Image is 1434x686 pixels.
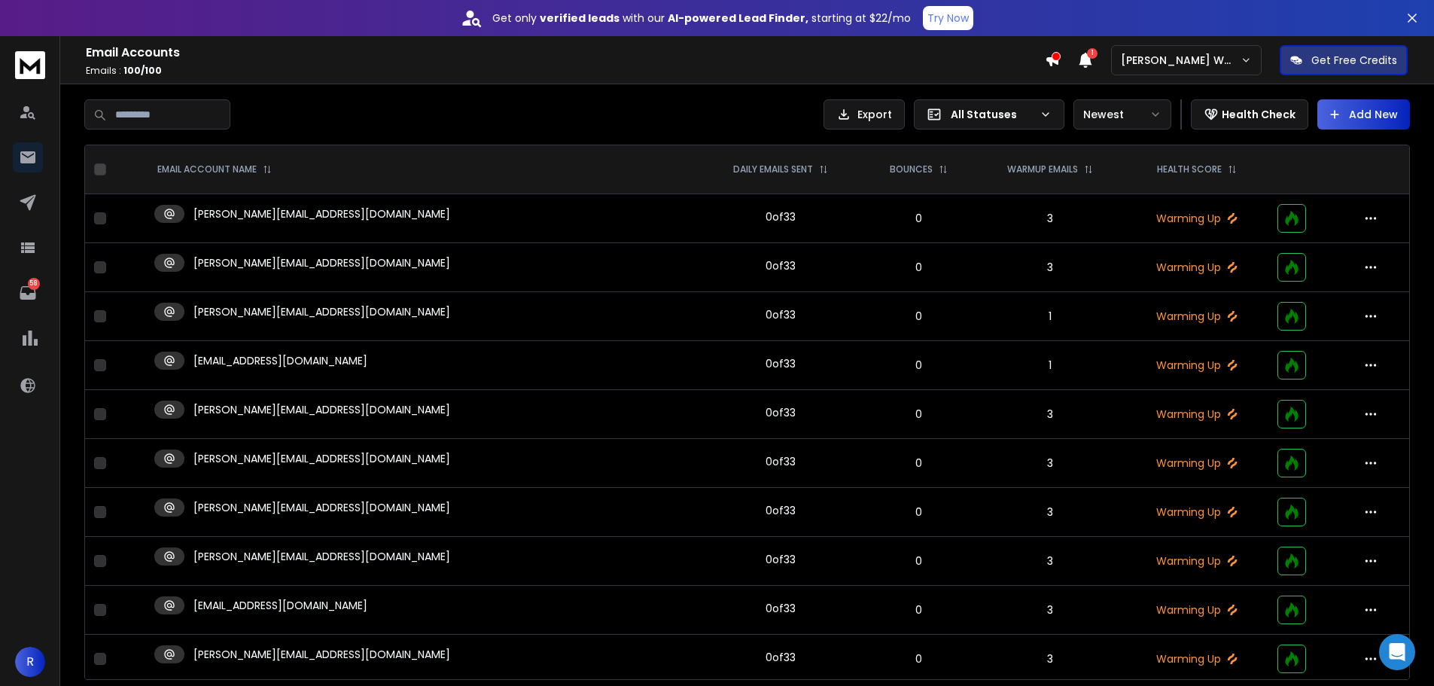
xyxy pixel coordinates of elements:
[1007,163,1078,175] p: WARMUP EMAILS
[540,11,620,26] strong: verified leads
[13,278,43,308] a: 58
[193,206,450,221] p: [PERSON_NAME][EMAIL_ADDRESS][DOMAIN_NAME]
[766,356,796,371] div: 0 of 33
[193,500,450,515] p: [PERSON_NAME][EMAIL_ADDRESS][DOMAIN_NAME]
[766,650,796,665] div: 0 of 33
[733,163,813,175] p: DAILY EMAILS SENT
[871,211,966,226] p: 0
[1134,456,1259,471] p: Warming Up
[1087,48,1098,59] span: 1
[86,65,1045,77] p: Emails :
[824,99,905,130] button: Export
[123,64,162,77] span: 100 / 100
[1134,211,1259,226] p: Warming Up
[1317,99,1410,130] button: Add New
[871,505,966,520] p: 0
[871,260,966,275] p: 0
[193,402,450,417] p: [PERSON_NAME][EMAIL_ADDRESS][DOMAIN_NAME]
[15,647,45,677] button: R
[766,503,796,518] div: 0 of 33
[975,243,1126,292] td: 3
[193,304,450,319] p: [PERSON_NAME][EMAIL_ADDRESS][DOMAIN_NAME]
[28,278,40,290] p: 58
[492,11,911,26] p: Get only with our starting at $22/mo
[1121,53,1241,68] p: [PERSON_NAME] Workspace
[975,635,1126,684] td: 3
[871,651,966,666] p: 0
[668,11,808,26] strong: AI-powered Lead Finder,
[975,488,1126,537] td: 3
[1222,107,1295,122] p: Health Check
[923,6,973,30] button: Try Now
[1073,99,1171,130] button: Newest
[871,602,966,617] p: 0
[975,194,1126,243] td: 3
[1134,309,1259,324] p: Warming Up
[1134,260,1259,275] p: Warming Up
[871,553,966,569] p: 0
[1134,651,1259,666] p: Warming Up
[890,163,933,175] p: BOUNCES
[1311,53,1397,68] p: Get Free Credits
[1191,99,1308,130] button: Health Check
[193,598,367,613] p: [EMAIL_ADDRESS][DOMAIN_NAME]
[193,647,450,662] p: [PERSON_NAME][EMAIL_ADDRESS][DOMAIN_NAME]
[193,451,450,466] p: [PERSON_NAME][EMAIL_ADDRESS][DOMAIN_NAME]
[766,258,796,273] div: 0 of 33
[193,549,450,564] p: [PERSON_NAME][EMAIL_ADDRESS][DOMAIN_NAME]
[193,353,367,368] p: [EMAIL_ADDRESS][DOMAIN_NAME]
[927,11,969,26] p: Try Now
[951,107,1034,122] p: All Statuses
[15,51,45,79] img: logo
[1134,553,1259,569] p: Warming Up
[766,552,796,567] div: 0 of 33
[1134,505,1259,520] p: Warming Up
[975,586,1126,635] td: 3
[86,44,1045,62] h1: Email Accounts
[871,358,966,373] p: 0
[871,309,966,324] p: 0
[975,341,1126,390] td: 1
[975,537,1126,586] td: 3
[766,405,796,420] div: 0 of 33
[766,454,796,469] div: 0 of 33
[1134,407,1259,422] p: Warming Up
[1379,634,1415,670] div: Open Intercom Messenger
[1280,45,1408,75] button: Get Free Credits
[157,163,272,175] div: EMAIL ACCOUNT NAME
[766,209,796,224] div: 0 of 33
[1134,358,1259,373] p: Warming Up
[1134,602,1259,617] p: Warming Up
[871,456,966,471] p: 0
[871,407,966,422] p: 0
[766,601,796,616] div: 0 of 33
[975,292,1126,341] td: 1
[975,390,1126,439] td: 3
[766,307,796,322] div: 0 of 33
[975,439,1126,488] td: 3
[1157,163,1222,175] p: HEALTH SCORE
[193,255,450,270] p: [PERSON_NAME][EMAIL_ADDRESS][DOMAIN_NAME]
